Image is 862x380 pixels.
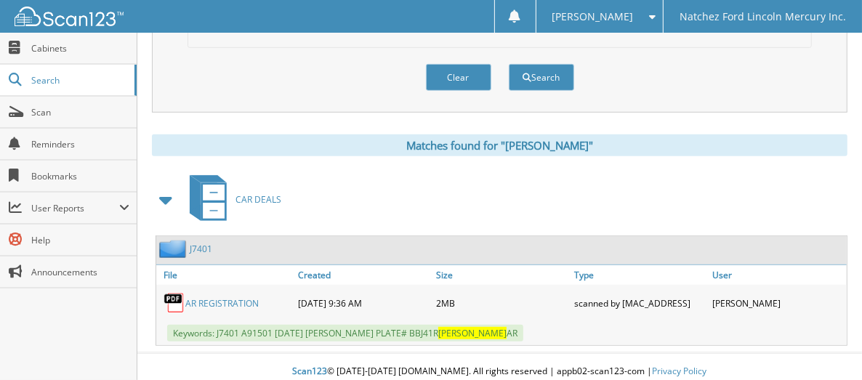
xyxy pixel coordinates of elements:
[167,325,523,341] span: Keywords: J7401 A91501 [DATE] [PERSON_NAME] PLATE# BBJ41R AR
[190,243,212,255] a: J7401
[31,170,129,182] span: Bookmarks
[31,42,129,54] span: Cabinets
[31,106,129,118] span: Scan
[438,327,507,339] span: [PERSON_NAME]
[235,193,281,206] span: CAR DEALS
[709,288,847,318] div: [PERSON_NAME]
[294,265,432,285] a: Created
[152,134,847,156] div: Matches found for "[PERSON_NAME]"
[509,64,574,91] button: Search
[653,365,707,377] a: Privacy Policy
[709,265,847,285] a: User
[31,266,129,278] span: Announcements
[426,64,491,91] button: Clear
[571,265,709,285] a: Type
[294,288,432,318] div: [DATE] 9:36 AM
[432,265,571,285] a: Size
[680,12,846,21] span: Natchez Ford Lincoln Mercury Inc.
[571,288,709,318] div: scanned by [MAC_ADDRESS]
[293,365,328,377] span: Scan123
[181,171,281,228] a: CAR DEALS
[31,202,119,214] span: User Reports
[31,138,129,150] span: Reminders
[156,265,294,285] a: File
[164,292,185,314] img: PDF.png
[552,12,633,21] span: [PERSON_NAME]
[31,234,129,246] span: Help
[432,288,571,318] div: 2MB
[15,7,124,26] img: scan123-logo-white.svg
[159,240,190,258] img: folder2.png
[31,74,127,86] span: Search
[185,297,259,310] a: AR REGISTRATION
